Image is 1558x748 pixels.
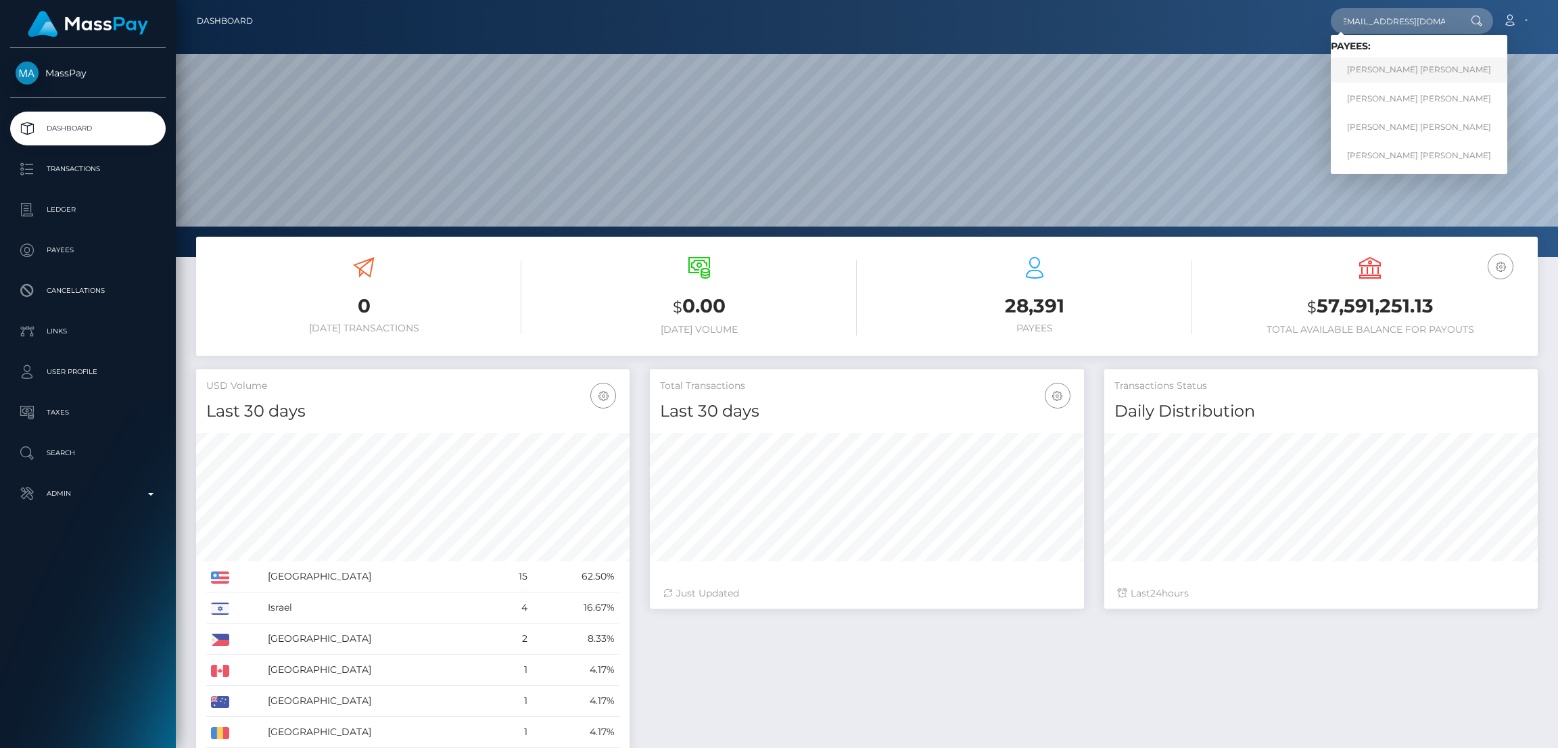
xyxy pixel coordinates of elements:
h3: 0 [206,293,521,319]
h4: Daily Distribution [1114,400,1528,423]
td: 8.33% [532,624,619,655]
a: Search [10,436,166,470]
h5: Total Transactions [660,379,1073,393]
p: Taxes [16,402,160,423]
h3: 28,391 [877,293,1192,319]
img: MassPay [16,62,39,85]
h6: [DATE] Volume [542,324,857,335]
td: [GEOGRAPHIC_DATA] [263,655,495,686]
td: Israel [263,592,495,624]
h5: Transactions Status [1114,379,1528,393]
div: Last hours [1118,586,1524,601]
td: 1 [495,717,532,748]
a: Dashboard [197,7,253,35]
h6: Payees: [1331,41,1507,52]
img: RO.png [211,727,229,739]
td: [GEOGRAPHIC_DATA] [263,686,495,717]
span: MassPay [10,67,166,79]
img: CA.png [211,665,229,677]
a: Payees [10,233,166,267]
a: Taxes [10,396,166,429]
small: $ [673,298,682,317]
small: $ [1307,298,1317,317]
p: Links [16,321,160,342]
td: 4.17% [532,717,619,748]
img: AU.png [211,696,229,708]
h5: USD Volume [206,379,619,393]
img: MassPay Logo [28,11,148,37]
h3: 0.00 [542,293,857,321]
td: 1 [495,655,532,686]
a: Ledger [10,193,166,227]
a: [PERSON_NAME] [PERSON_NAME] [1331,86,1507,111]
p: User Profile [16,362,160,382]
td: 1 [495,686,532,717]
a: Admin [10,477,166,511]
td: 4 [495,592,532,624]
td: 15 [495,561,532,592]
p: Cancellations [16,281,160,301]
td: 2 [495,624,532,655]
h6: Payees [877,323,1192,334]
h3: 57,591,251.13 [1212,293,1528,321]
img: PH.png [211,634,229,646]
p: Transactions [16,159,160,179]
h4: Last 30 days [206,400,619,423]
span: 24 [1150,587,1162,599]
td: 4.17% [532,655,619,686]
td: [GEOGRAPHIC_DATA] [263,717,495,748]
td: 4.17% [532,686,619,717]
td: [GEOGRAPHIC_DATA] [263,561,495,592]
input: Search... [1331,8,1458,34]
a: Transactions [10,152,166,186]
td: 62.50% [532,561,619,592]
td: 16.67% [532,592,619,624]
p: Payees [16,240,160,260]
td: [GEOGRAPHIC_DATA] [263,624,495,655]
p: Admin [16,484,160,504]
div: Just Updated [663,586,1070,601]
h4: Last 30 days [660,400,1073,423]
a: User Profile [10,355,166,389]
h6: Total Available Balance for Payouts [1212,324,1528,335]
p: Search [16,443,160,463]
a: [PERSON_NAME] [PERSON_NAME] [1331,57,1507,83]
h6: [DATE] Transactions [206,323,521,334]
p: Ledger [16,200,160,220]
a: Dashboard [10,112,166,145]
img: IL.png [211,603,229,615]
p: Dashboard [16,118,160,139]
a: [PERSON_NAME] [PERSON_NAME] [1331,114,1507,139]
a: Cancellations [10,274,166,308]
img: US.png [211,571,229,584]
a: [PERSON_NAME] [PERSON_NAME] [1331,143,1507,168]
a: Links [10,314,166,348]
